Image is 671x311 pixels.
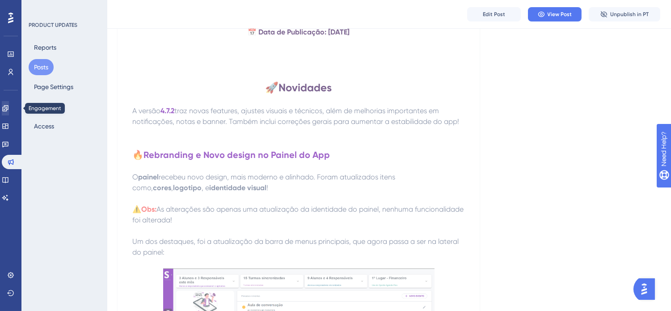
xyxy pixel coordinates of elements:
[266,183,268,192] span: !
[610,11,649,18] span: Unpublish in PT
[153,183,171,192] strong: cores
[467,7,521,21] button: Edit Post
[141,205,156,213] strong: Obs:
[266,81,279,94] span: 🚀
[548,11,572,18] span: View Post
[29,79,79,95] button: Page Settings
[160,107,174,115] strong: 4.7.2
[29,39,62,55] button: Reports
[202,183,209,192] span: , e
[633,276,660,302] iframe: UserGuiding AI Assistant Launcher
[171,183,173,192] span: ,
[132,107,459,126] span: traz novas features, ajustes visuais e técnicos, além de melhorias importantes em notificações, n...
[29,59,54,75] button: Posts
[132,107,160,115] span: A versão
[173,183,202,192] strong: logotipo
[132,237,460,256] span: Um dos destaques, foi a atualização da barra de menus principais, que agora passa a ser na latera...
[29,98,62,115] button: Domain
[132,173,138,181] span: O
[21,2,56,13] span: Need Help?
[132,205,141,213] span: ⚠️
[209,183,266,192] strong: identidade visual
[132,149,330,160] strong: 🔥Rebranding e Novo design no Painel do App
[138,173,159,181] strong: painel
[483,11,505,18] span: Edit Post
[29,21,77,29] div: PRODUCT UPDATES
[132,205,465,224] span: As alterações são apenas uma atualização da identidade do painel, nenhuma funcionalidade foi alte...
[248,28,350,36] strong: 📅 Data de Publicação: [DATE]
[132,173,397,192] span: recebeu novo design, mais moderno e alinhado. Foram atualizados itens como,
[279,81,332,94] strong: Novidades
[29,118,59,134] button: Access
[589,7,660,21] button: Unpublish in PT
[528,7,582,21] button: View Post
